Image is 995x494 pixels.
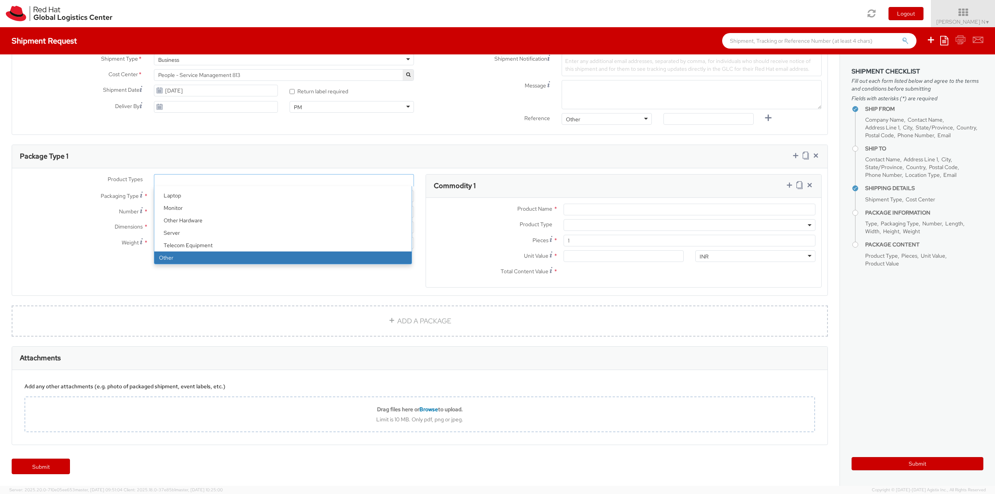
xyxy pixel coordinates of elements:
span: Type [865,220,877,227]
span: Country [906,164,925,171]
li: Telecom Equipment [159,239,412,251]
button: Logout [889,7,923,20]
input: Shipment, Tracking or Reference Number (at least 4 chars) [722,33,916,49]
span: Client: 2025.18.0-37e85b1 [124,487,223,492]
span: Shipment Type [865,196,902,203]
span: Email [943,171,957,178]
b: Drag files here or to upload. [377,406,463,413]
span: ▼ [985,19,990,25]
div: Other [566,115,580,123]
span: Phone Number [865,171,902,178]
h3: Commodity 1 [434,182,476,190]
span: Unit Value [921,252,945,259]
span: Width [865,228,880,235]
li: Laptop [159,189,412,202]
span: Enter any additional email addresses, separated by comma, for individuals who should receive noti... [565,58,811,72]
span: Height [883,228,899,235]
span: Total Content Value [501,268,548,275]
span: Email [937,132,951,139]
span: Fill out each form listed below and agree to the terms and conditions before submitting [852,77,983,93]
label: Return label required [290,86,349,95]
h4: Package Information [865,210,983,216]
span: Browse [419,406,438,413]
span: Postal Code [929,164,958,171]
span: Packaging Type [101,192,139,199]
h4: Shipping Details [865,185,983,191]
h3: Package Type 1 [20,152,68,160]
span: Pieces [532,237,548,244]
span: Pieces [901,252,917,259]
a: Submit [12,459,70,474]
h4: Ship From [865,106,983,112]
li: Hardware [154,164,412,251]
span: Country [957,124,976,131]
span: City [903,124,912,131]
img: rh-logistics-00dfa346123c4ec078e1.svg [6,6,112,21]
span: City [941,156,951,163]
span: Product Name [517,205,552,212]
h4: Ship To [865,146,983,152]
li: Server [159,227,412,239]
span: State/Province [865,164,902,171]
span: Company Name [865,116,904,123]
div: INR [700,253,709,260]
h3: Attachments [20,354,61,362]
a: ADD A PACKAGE [12,305,828,337]
li: Other [154,251,412,264]
span: Product Types [108,176,143,183]
li: Monitor [159,202,412,214]
span: Number [922,220,942,227]
span: Server: 2025.20.0-710e05ee653 [9,487,122,492]
span: Contact Name [908,116,943,123]
span: master, [DATE] 09:51:04 [75,487,122,492]
span: Postal Code [865,132,894,139]
span: Weight [122,239,139,246]
span: Number [119,208,139,215]
span: Cost Center [906,196,935,203]
span: [PERSON_NAME] N [936,18,990,25]
span: Unit Value [524,252,548,259]
span: Location Type [905,171,940,178]
span: Product Type [865,252,898,259]
span: master, [DATE] 10:25:00 [175,487,223,492]
div: PM [294,103,302,111]
span: Reference [524,115,550,122]
h4: Package Content [865,242,983,248]
span: Packaging Type [881,220,919,227]
span: Length [945,220,963,227]
span: Deliver By [115,102,140,110]
h3: Shipment Checklist [852,68,983,75]
div: Add any other attachments (e.g. photo of packaged shipment, event labels, etc.) [24,382,815,390]
span: Copyright © [DATE]-[DATE] Agistix Inc., All Rights Reserved [872,487,986,493]
span: Shipment Type [101,55,138,64]
button: Submit [852,457,983,470]
span: Weight [903,228,920,235]
span: Product Value [865,260,899,267]
span: Address Line 1 [904,156,938,163]
span: Cost Center [108,70,138,79]
span: People - Service Management 813 [158,72,410,79]
span: Shipment Date [103,86,140,94]
span: People - Service Management 813 [154,69,414,81]
div: Limit is 10 MB. Only pdf, png or jpeg. [25,416,814,423]
span: Fields with asterisks (*) are required [852,94,983,102]
span: Phone Number [897,132,934,139]
span: Dimensions [115,223,143,230]
li: Other Hardware [159,214,412,227]
span: Shipment Notification [494,55,547,63]
span: Product Type [520,221,552,228]
input: Return label required [290,89,295,94]
h4: Shipment Request [12,37,77,45]
span: State/Province [916,124,953,131]
span: Message [525,82,546,89]
div: Business [158,56,179,64]
span: Contact Name [865,156,900,163]
span: Address Line 1 [865,124,899,131]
